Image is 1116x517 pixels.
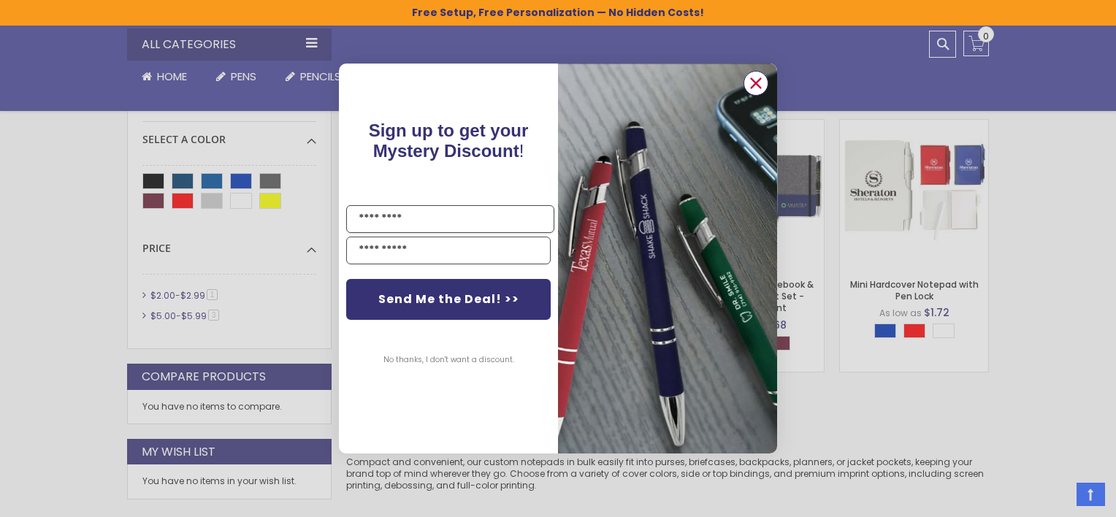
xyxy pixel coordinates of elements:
span: ! [369,120,529,161]
button: No thanks, I don't want a discount. [376,342,521,378]
button: Close dialog [744,71,768,96]
img: pop-up-image [558,64,777,453]
span: Sign up to get your Mystery Discount [369,120,529,161]
button: Send Me the Deal! >> [346,279,551,320]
